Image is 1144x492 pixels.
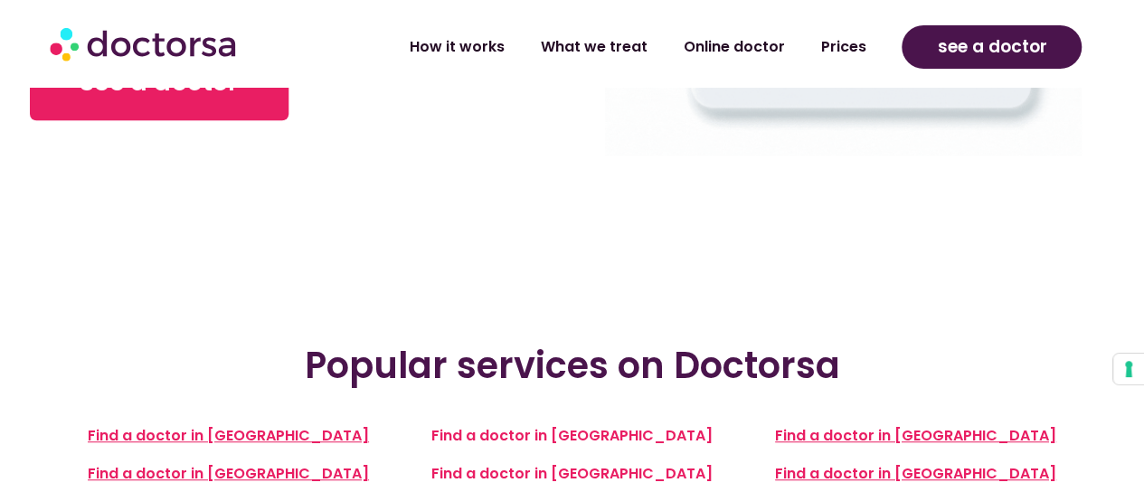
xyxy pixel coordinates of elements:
[391,26,522,68] a: How it works
[665,26,802,68] a: Online doctor
[88,425,369,446] a: Find a doctor in [GEOGRAPHIC_DATA]
[307,26,884,68] nav: Menu
[937,33,1046,61] span: see a doctor
[802,26,884,68] a: Prices
[66,344,1079,387] h2: Popular services on Doctorsa
[111,219,1034,244] iframe: Customer reviews powered by Trustpilot
[431,463,713,484] a: Find a doctor in [GEOGRAPHIC_DATA]
[88,463,369,484] a: Find a doctor in [GEOGRAPHIC_DATA]
[522,26,665,68] a: What we treat
[902,25,1082,69] a: see a doctor
[431,425,713,446] a: Find a doctor in [GEOGRAPHIC_DATA]
[775,425,1056,446] a: Find a doctor in [GEOGRAPHIC_DATA]
[1113,354,1144,384] button: Your consent preferences for tracking technologies
[775,463,1056,484] a: Find a doctor in [GEOGRAPHIC_DATA]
